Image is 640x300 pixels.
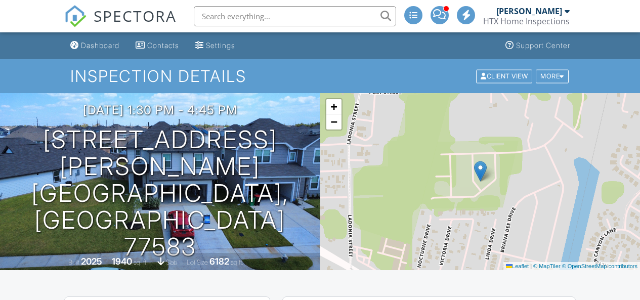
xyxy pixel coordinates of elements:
div: Contacts [147,41,179,50]
div: More [536,69,569,83]
div: HTX Home Inspections [483,16,570,26]
a: SPECTORA [64,14,177,35]
span: SPECTORA [94,5,177,26]
span: Lot Size [187,259,208,266]
h3: [DATE] 1:30 pm - 4:45 pm [83,103,237,117]
div: 6182 [209,256,229,267]
span: sq. ft. [134,259,148,266]
span: Built [68,259,79,266]
span: sq.ft. [231,259,243,266]
a: © MapTiler [533,263,561,269]
a: Leaflet [506,263,529,269]
input: Search everything... [194,6,396,26]
a: Support Center [501,36,574,55]
div: Settings [206,41,235,50]
img: Marker [474,161,487,182]
div: [PERSON_NAME] [496,6,562,16]
span: slab [166,259,177,266]
div: Dashboard [81,41,119,50]
span: − [330,115,337,128]
div: 1940 [112,256,132,267]
div: 2025 [81,256,102,267]
span: | [530,263,532,269]
a: Settings [191,36,239,55]
a: Zoom in [326,99,342,114]
a: © OpenStreetMap contributors [562,263,637,269]
h1: [STREET_ADDRESS][PERSON_NAME] [GEOGRAPHIC_DATA], [GEOGRAPHIC_DATA] 77583 [16,126,304,260]
a: Zoom out [326,114,342,130]
div: Client View [476,69,532,83]
h1: Inspection Details [70,67,569,85]
div: Support Center [516,41,570,50]
a: Dashboard [66,36,123,55]
span: + [330,100,337,113]
a: Contacts [132,36,183,55]
img: The Best Home Inspection Software - Spectora [64,5,87,27]
a: Client View [475,72,535,79]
